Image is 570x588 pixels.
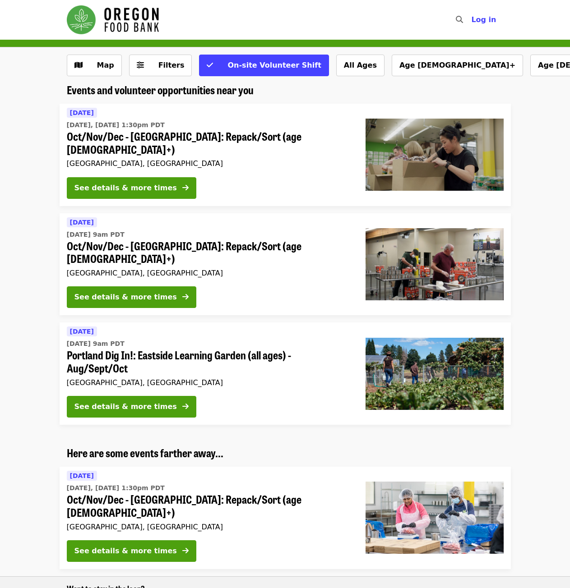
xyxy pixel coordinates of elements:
span: Oct/Nov/Dec - [GEOGRAPHIC_DATA]: Repack/Sort (age [DEMOGRAPHIC_DATA]+) [67,239,351,266]
i: sliders-h icon [137,61,144,69]
div: See details & more times [74,401,177,412]
span: Oct/Nov/Dec - [GEOGRAPHIC_DATA]: Repack/Sort (age [DEMOGRAPHIC_DATA]+) [67,493,351,519]
button: On-site Volunteer Shift [199,55,329,76]
span: [DATE] [70,109,94,116]
div: [GEOGRAPHIC_DATA], [GEOGRAPHIC_DATA] [67,269,351,277]
i: search icon [456,15,463,24]
i: arrow-right icon [182,402,189,411]
span: On-site Volunteer Shift [227,61,321,69]
img: Oregon Food Bank - Home [67,5,159,34]
time: [DATE] 9am PDT [67,339,125,349]
i: arrow-right icon [182,293,189,301]
input: Search [468,9,476,31]
div: [GEOGRAPHIC_DATA], [GEOGRAPHIC_DATA] [67,378,351,387]
span: Portland Dig In!: Eastside Learning Garden (all ages) - Aug/Sept/Oct [67,349,351,375]
img: Oct/Nov/Dec - Beaverton: Repack/Sort (age 10+) organized by Oregon Food Bank [366,482,504,554]
a: See details for "Oct/Nov/Dec - Portland: Repack/Sort (age 8+)" [60,104,511,206]
span: [DATE] [70,219,94,226]
a: See details for "Portland Dig In!: Eastside Learning Garden (all ages) - Aug/Sept/Oct" [60,322,511,425]
div: See details & more times [74,546,177,556]
button: See details & more times [67,177,196,199]
i: map icon [74,61,83,69]
time: [DATE], [DATE] 1:30pm PDT [67,120,165,130]
button: See details & more times [67,286,196,308]
button: All Ages [336,55,385,76]
span: [DATE] [70,328,94,335]
i: check icon [207,61,213,69]
time: [DATE] 9am PDT [67,230,125,239]
button: Age [DEMOGRAPHIC_DATA]+ [392,55,523,76]
i: arrow-right icon [182,184,189,192]
span: Events and volunteer opportunities near you [67,82,254,97]
a: See details for "Oct/Nov/Dec - Beaverton: Repack/Sort (age 10+)" [60,467,511,569]
span: [DATE] [70,472,94,479]
button: See details & more times [67,540,196,562]
div: See details & more times [74,183,177,193]
div: [GEOGRAPHIC_DATA], [GEOGRAPHIC_DATA] [67,159,351,168]
img: Portland Dig In!: Eastside Learning Garden (all ages) - Aug/Sept/Oct organized by Oregon Food Bank [366,338,504,410]
button: See details & more times [67,396,196,418]
img: Oct/Nov/Dec - Portland: Repack/Sort (age 16+) organized by Oregon Food Bank [366,228,504,300]
button: Log in [464,11,503,29]
span: Here are some events farther away... [67,445,223,460]
button: Show map view [67,55,122,76]
span: Filters [158,61,185,69]
div: [GEOGRAPHIC_DATA], [GEOGRAPHIC_DATA] [67,523,351,531]
time: [DATE], [DATE] 1:30pm PDT [67,483,165,493]
a: See details for "Oct/Nov/Dec - Portland: Repack/Sort (age 16+)" [60,213,511,316]
img: Oct/Nov/Dec - Portland: Repack/Sort (age 8+) organized by Oregon Food Bank [366,119,504,191]
span: Log in [471,15,496,24]
button: Filters (0 selected) [129,55,192,76]
span: Map [97,61,114,69]
i: arrow-right icon [182,547,189,555]
div: See details & more times [74,292,177,303]
span: Oct/Nov/Dec - [GEOGRAPHIC_DATA]: Repack/Sort (age [DEMOGRAPHIC_DATA]+) [67,130,351,156]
